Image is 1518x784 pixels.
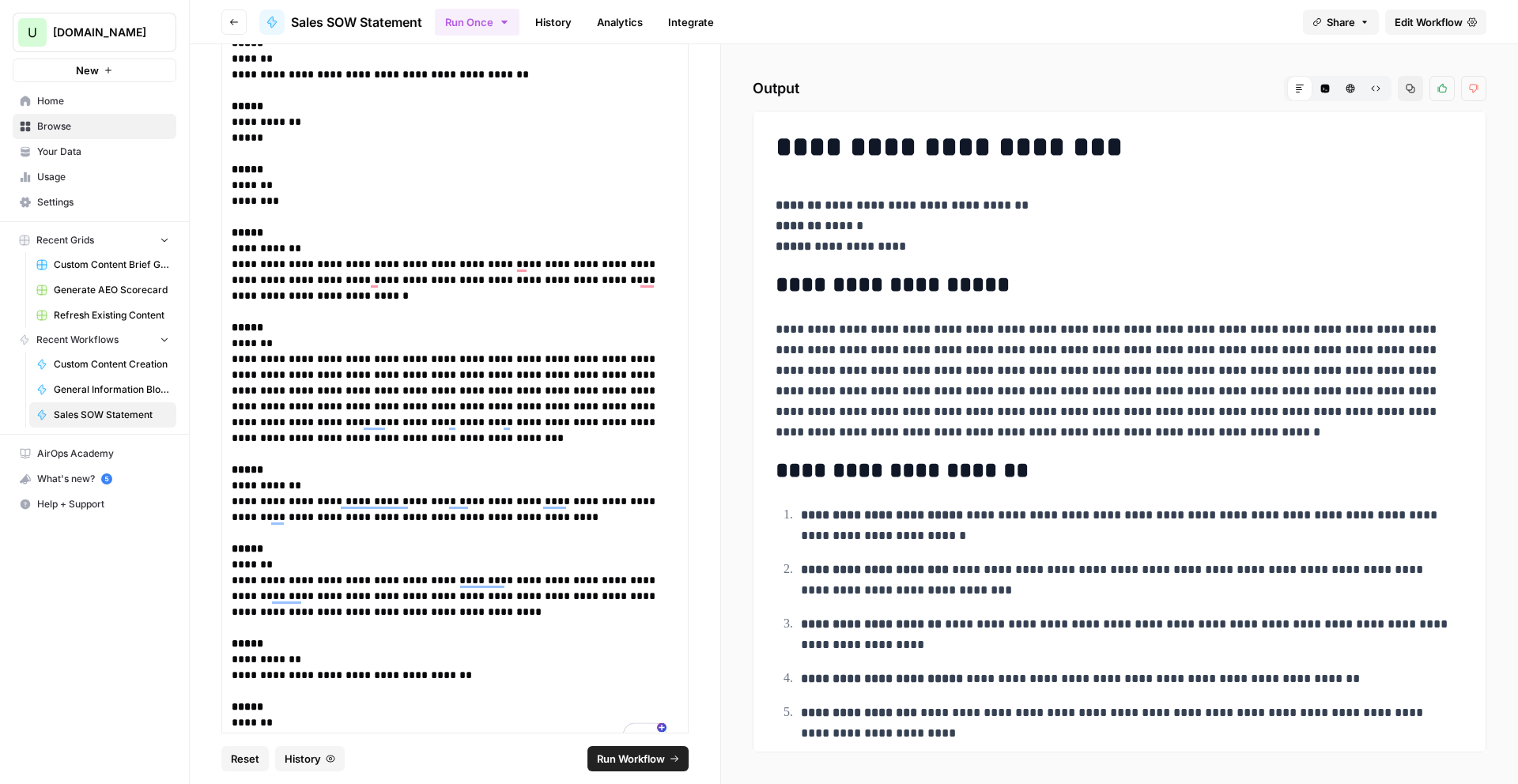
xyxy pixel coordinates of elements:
text: 5 [104,475,108,483]
span: Recent Grids [36,233,94,247]
span: Recent Workflows [36,333,119,347]
button: New [13,58,176,82]
button: Run Once [435,9,519,36]
span: Your Data [37,145,169,159]
span: Sales SOW Statement [291,13,422,32]
a: Integrate [659,9,723,35]
span: U [28,23,37,42]
button: Run Workflow [587,746,689,771]
span: Run Workflow [597,751,665,767]
span: Reset [231,751,259,767]
span: New [76,62,99,78]
a: Sales SOW Statement [29,402,176,428]
a: AirOps Academy [13,441,176,466]
div: What's new? [13,467,176,491]
a: Your Data [13,139,176,164]
button: Help + Support [13,492,176,517]
h2: Output [753,76,1486,101]
button: Recent Workflows [13,328,176,352]
button: Reset [221,746,269,771]
a: Generate AEO Scorecard [29,277,176,303]
span: Home [37,94,169,108]
span: Usage [37,170,169,184]
span: Custom Content Creation [54,357,169,371]
span: Generate AEO Scorecard [54,283,169,297]
button: What's new? 5 [13,466,176,492]
span: Custom Content Brief Grid [54,258,169,272]
span: Browse [37,119,169,134]
a: Analytics [587,9,652,35]
span: Refresh Existing Content [54,308,169,322]
span: AirOps Academy [37,447,169,461]
span: General Information Blog Writer [54,383,169,397]
span: History [285,751,321,767]
a: 5 [101,473,112,484]
button: Share [1303,9,1379,35]
span: Edit Workflow [1395,14,1463,30]
a: Refresh Existing Content [29,303,176,328]
a: Sales SOW Statement [259,9,422,35]
span: Help + Support [37,497,169,511]
span: [DOMAIN_NAME] [53,24,149,40]
a: Settings [13,190,176,215]
span: Settings [37,195,169,209]
button: History [275,746,345,771]
button: Recent Grids [13,228,176,252]
a: Usage [13,164,176,190]
a: Browse [13,114,176,139]
a: Custom Content Creation [29,352,176,377]
a: Home [13,89,176,114]
a: General Information Blog Writer [29,377,176,402]
span: Share [1327,14,1355,30]
span: Sales SOW Statement [54,408,169,422]
button: Workspace: Upgrow.io [13,13,176,52]
a: History [526,9,581,35]
a: Custom Content Brief Grid [29,252,176,277]
a: Edit Workflow [1385,9,1486,35]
